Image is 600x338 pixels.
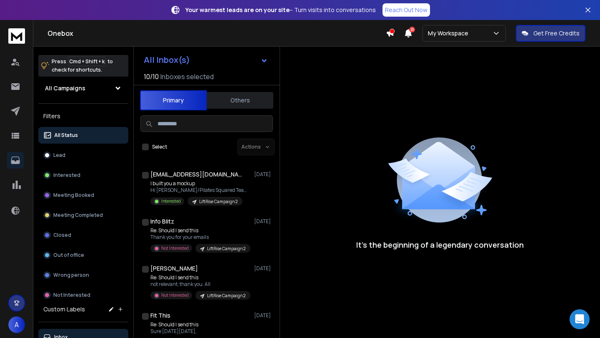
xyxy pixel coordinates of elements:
button: All Campaigns [38,80,128,97]
img: logo [8,28,25,44]
p: Wrong person [53,272,89,278]
p: Lead [53,152,65,159]
h1: Info Blitz [150,217,174,226]
p: [DATE] [254,265,273,272]
p: Interested [161,198,181,204]
p: Not Interested [161,245,189,251]
p: – Turn visits into conversations [185,6,376,14]
button: All Inbox(s) [137,52,275,68]
p: Not Interested [161,292,189,298]
button: Wrong person [38,267,128,283]
p: Re: Should I send this [150,227,250,234]
h1: Fit This [150,311,170,320]
div: Open Intercom Messenger [570,309,590,329]
h1: All Inbox(s) [144,56,190,64]
button: All Status [38,127,128,144]
p: Not Interested [53,292,90,298]
p: Interested [53,172,80,179]
a: Reach Out Now [382,3,430,17]
button: Not Interested [38,287,128,303]
button: Get Free Credits [516,25,585,42]
strong: Your warmest leads are on your site [185,6,290,14]
h1: All Campaigns [45,84,85,92]
p: Closed [53,232,71,239]
p: Meeting Booked [53,192,94,199]
p: Thank you for your emails [150,234,250,241]
span: Cmd + Shift + k [68,57,106,66]
button: Lead [38,147,128,164]
span: 21 [409,27,415,32]
h3: Custom Labels [43,305,85,313]
p: Re: Should I send this [150,274,250,281]
button: A [8,316,25,333]
span: 10 / 10 [144,72,159,82]
button: Primary [140,90,207,110]
p: LiftRise Campaign 2 [199,199,237,205]
p: [DATE] [254,312,273,319]
button: Closed [38,227,128,244]
label: Select [152,144,167,150]
p: Out of office [53,252,84,258]
p: I built you a mockup [150,180,250,187]
button: Others [207,91,273,109]
h3: Inboxes selected [160,72,214,82]
p: Press to check for shortcuts. [52,57,113,74]
p: It’s the beginning of a legendary conversation [356,239,524,251]
h3: Filters [38,110,128,122]
p: Sure [DATE][DATE], [150,328,242,335]
p: Re: Should I send this [150,321,242,328]
p: [DATE] [254,171,273,178]
h1: [PERSON_NAME] [150,264,198,273]
button: Out of office [38,247,128,263]
p: Get Free Credits [533,29,580,37]
p: [DATE] [254,218,273,225]
h1: [EMAIL_ADDRESS][DOMAIN_NAME] [150,170,242,179]
button: Meeting Completed [38,207,128,224]
p: not relevant, thank you. All [150,281,250,288]
p: LiftRise Campaign 2 [207,293,245,299]
p: All Status [54,132,78,139]
p: LiftRise Campaign 2 [207,246,245,252]
p: Reach Out Now [385,6,427,14]
h1: Onebox [47,28,386,38]
button: Interested [38,167,128,184]
p: Meeting Completed [53,212,103,219]
p: My Workspace [428,29,472,37]
p: Hi [PERSON_NAME]/Pilates Squared Team, I actually [150,187,250,194]
button: Meeting Booked [38,187,128,204]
